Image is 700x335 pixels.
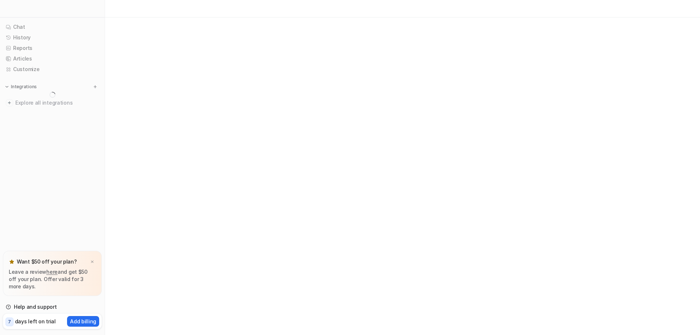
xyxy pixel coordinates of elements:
p: days left on trial [15,318,56,325]
a: Reports [3,43,102,53]
p: Want $50 off your plan? [17,258,77,265]
a: Help and support [3,302,102,312]
img: star [9,259,15,265]
p: 7 [8,319,11,325]
a: Articles [3,54,102,64]
a: Chat [3,22,102,32]
a: Explore all integrations [3,98,102,108]
span: Explore all integrations [15,97,99,109]
a: Customize [3,64,102,74]
a: History [3,32,102,43]
img: expand menu [4,84,9,89]
p: Leave a review and get $50 off your plan. Offer valid for 3 more days. [9,268,96,290]
p: Add billing [70,318,96,325]
img: x [90,260,94,264]
button: Add billing [67,316,99,327]
a: here [46,269,58,275]
button: Integrations [3,83,39,90]
img: explore all integrations [6,99,13,106]
img: menu_add.svg [93,84,98,89]
p: Integrations [11,84,37,90]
